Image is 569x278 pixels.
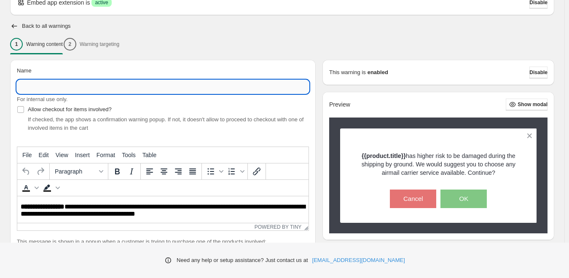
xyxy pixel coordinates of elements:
div: Text color [19,181,40,195]
button: Redo [33,164,48,179]
span: Format [97,152,115,158]
span: Insert [75,152,90,158]
div: Resize [301,223,309,230]
iframe: Rich Text Area [17,196,309,223]
p: Warning content [26,41,63,48]
span: View [56,152,68,158]
div: Background color [40,181,61,195]
a: Powered by Tiny [255,224,302,230]
button: Italic [124,164,139,179]
button: Justify [185,164,200,179]
button: OK [440,190,487,208]
span: For internal use only. [17,96,67,102]
h2: Back to all warnings [22,23,71,29]
span: Edit [39,152,49,158]
p: has higher risk to be damaged during the shipping by ground. We would suggest you to choose any a... [355,152,522,177]
span: Paragraph [55,168,96,175]
div: 1 [10,38,23,51]
button: Disable [529,67,548,78]
p: This message is shown in a popup when a customer is trying to purchase one of the products involved: [17,238,309,246]
strong: {{product.title}} [362,152,406,159]
span: Table [142,152,156,158]
span: File [22,152,32,158]
span: Show modal [518,101,548,108]
button: Bold [110,164,124,179]
span: Allow checkout for items involved? [28,106,112,112]
button: Align left [142,164,157,179]
div: Bullet list [204,164,225,179]
button: 1Warning content [10,35,63,53]
button: Align center [157,164,171,179]
button: Insert/edit link [250,164,264,179]
p: This warning is [329,68,366,77]
strong: enabled [368,68,388,77]
button: Show modal [506,99,548,110]
span: Disable [529,69,548,76]
h2: Preview [329,101,350,108]
button: Cancel [390,190,436,208]
button: Align right [171,164,185,179]
span: If checked, the app shows a confirmation warning popup. If not, it doesn't allow to proceed to ch... [28,116,303,131]
span: Name [17,67,32,74]
button: Undo [19,164,33,179]
div: Numbered list [225,164,246,179]
button: Formats [51,164,106,179]
span: Tools [122,152,136,158]
a: [EMAIL_ADDRESS][DOMAIN_NAME] [312,256,405,265]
